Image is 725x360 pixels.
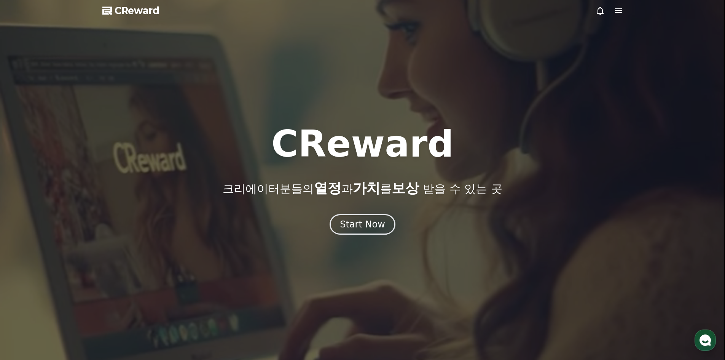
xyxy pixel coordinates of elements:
[24,253,29,259] span: 홈
[340,218,385,230] div: Start Now
[330,214,395,235] button: Start Now
[50,242,98,261] a: 대화
[2,242,50,261] a: 홈
[102,5,159,17] a: CReward
[392,180,419,196] span: 보상
[70,253,79,259] span: 대화
[223,181,502,196] p: 크리에이터분들의 과 를 받을 수 있는 곳
[115,5,159,17] span: CReward
[118,253,127,259] span: 설정
[353,180,380,196] span: 가치
[314,180,341,196] span: 열정
[271,126,454,162] h1: CReward
[330,222,395,229] a: Start Now
[98,242,146,261] a: 설정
